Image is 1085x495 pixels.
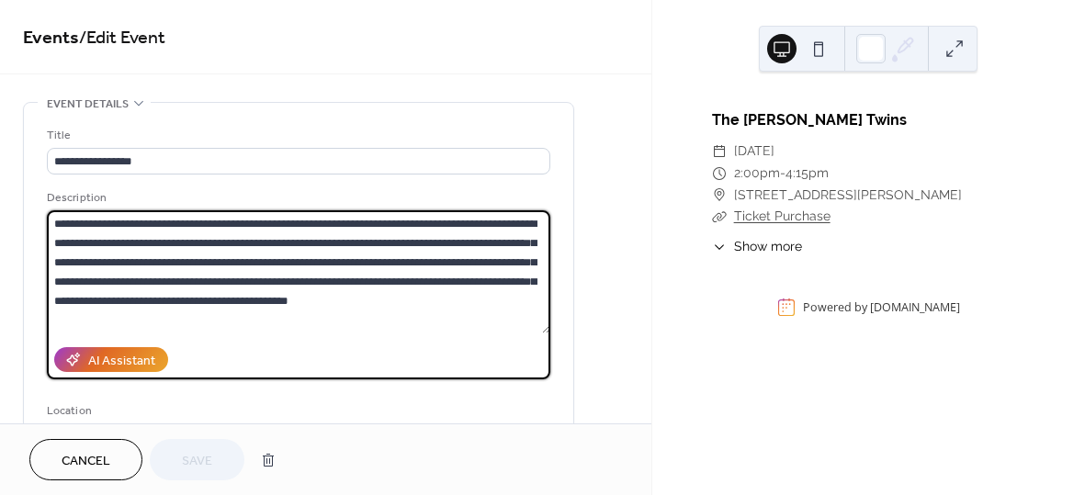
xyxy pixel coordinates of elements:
[23,20,79,56] a: Events
[712,111,907,129] a: The [PERSON_NAME] Twins
[712,163,727,185] div: ​
[47,401,547,421] div: Location
[734,237,802,256] span: Show more
[712,237,802,256] button: ​Show more
[712,185,727,207] div: ​
[47,188,547,208] div: Description
[79,20,165,56] span: / Edit Event
[712,206,727,228] div: ​
[785,163,829,185] span: 4:15pm
[54,347,168,372] button: AI Assistant
[47,95,129,114] span: Event details
[734,185,962,207] span: [STREET_ADDRESS][PERSON_NAME]
[47,126,547,145] div: Title
[29,439,142,480] button: Cancel
[734,208,831,223] a: Ticket Purchase
[712,141,727,163] div: ​
[712,237,727,256] div: ​
[88,352,155,371] div: AI Assistant
[734,141,774,163] span: [DATE]
[734,163,780,185] span: 2:00pm
[62,452,110,471] span: Cancel
[780,163,785,185] span: -
[803,299,960,315] div: Powered by
[870,299,960,315] a: [DOMAIN_NAME]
